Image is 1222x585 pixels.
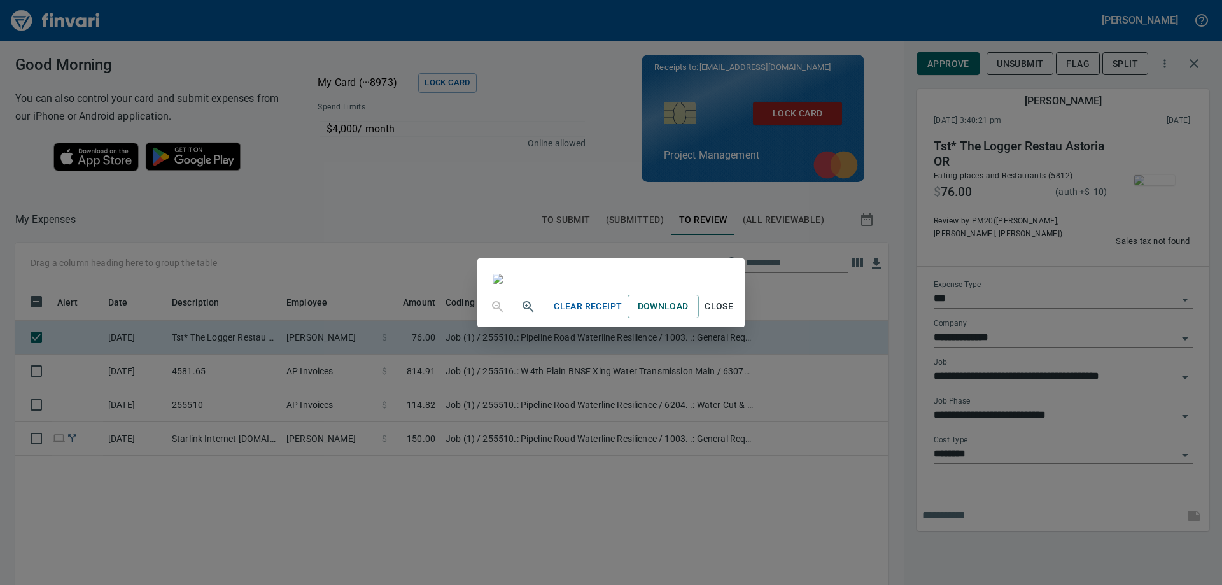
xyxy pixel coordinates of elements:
[549,295,627,318] button: Clear Receipt
[699,295,740,318] button: Close
[704,299,734,314] span: Close
[554,299,622,314] span: Clear Receipt
[638,299,689,314] span: Download
[628,295,699,318] a: Download
[493,274,503,284] img: receipts%2Ftapani%2F2025-08-20%2FH002D9paLUXgHQL6S0aPClBMlxo1__GQ2Nv70B0QdraOfTomF7.jpg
